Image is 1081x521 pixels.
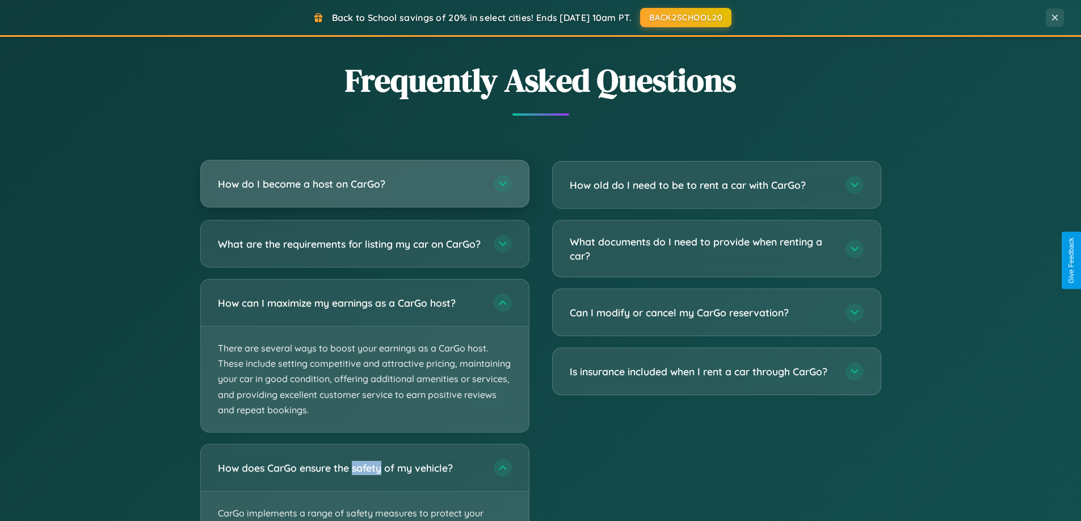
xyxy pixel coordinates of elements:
[570,365,834,379] h3: Is insurance included when I rent a car through CarGo?
[218,296,482,310] h3: How can I maximize my earnings as a CarGo host?
[1067,238,1075,283] div: Give Feedback
[218,177,482,191] h3: How do I become a host on CarGo?
[218,461,482,475] h3: How does CarGo ensure the safety of my vehicle?
[570,306,834,320] h3: Can I modify or cancel my CarGo reservation?
[201,327,529,432] p: There are several ways to boost your earnings as a CarGo host. These include setting competitive ...
[218,237,482,251] h3: What are the requirements for listing my car on CarGo?
[200,58,881,102] h2: Frequently Asked Questions
[640,8,731,27] button: BACK2SCHOOL20
[570,178,834,192] h3: How old do I need to be to rent a car with CarGo?
[332,12,632,23] span: Back to School savings of 20% in select cities! Ends [DATE] 10am PT.
[570,235,834,262] h3: What documents do I need to provide when renting a car?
